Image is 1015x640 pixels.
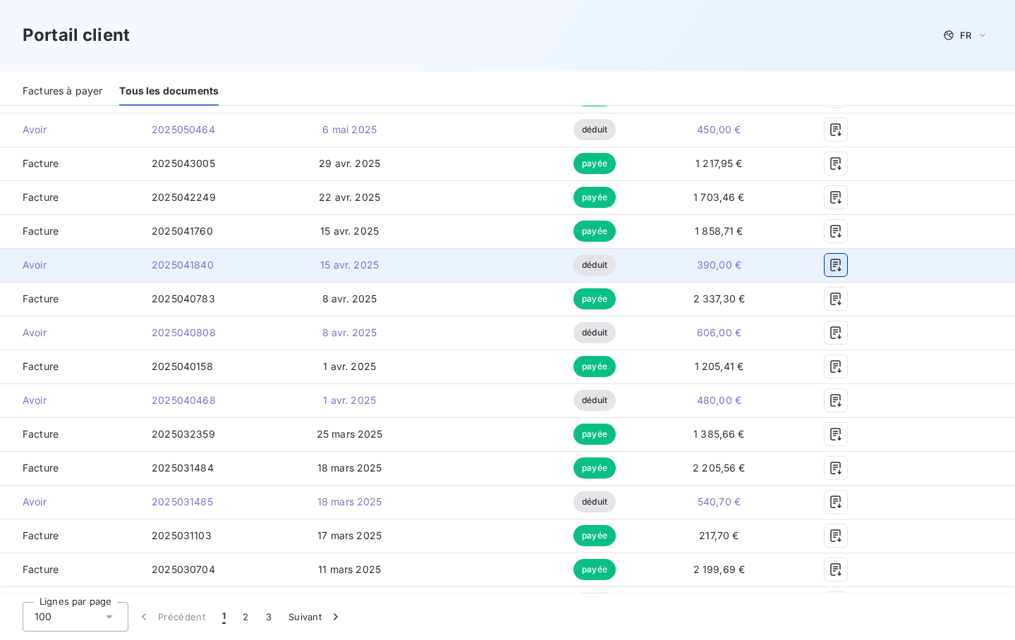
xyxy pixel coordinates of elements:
[11,292,129,306] span: Facture
[573,491,616,512] span: déduit
[11,156,129,171] span: Facture
[23,23,130,48] h3: Portail client
[322,293,377,304] span: 8 avr. 2025
[697,326,741,338] span: 606,00 €
[697,394,741,406] span: 480,00 €
[152,191,216,203] span: 2025042249
[11,427,129,441] span: Facture
[11,495,129,509] span: Avoir
[11,123,129,137] span: Avoir
[11,393,129,407] span: Avoir
[319,157,380,169] span: 29 avr. 2025
[152,123,215,135] span: 2025050464
[280,602,351,632] button: Suivant
[573,254,616,276] span: déduit
[320,259,379,271] span: 15 avr. 2025
[693,563,746,575] span: 2 199,69 €
[573,356,616,377] span: payée
[317,529,382,541] span: 17 mars 2025
[573,390,616,411] span: déduit
[152,394,216,406] span: 2025040468
[695,225,743,237] span: 1 858,71 €
[152,293,215,304] span: 2025040783
[11,190,129,204] span: Facture
[128,602,214,632] button: Précédent
[573,153,616,174] span: payée
[152,496,213,507] span: 2025031485
[693,462,746,474] span: 2 205,56 €
[573,322,616,343] span: déduit
[23,76,102,106] div: Factures à payer
[119,76,219,106] div: Tous les documents
[695,157,743,169] span: 1 217,95 €
[699,529,739,541] span: 217,70 €
[323,360,376,372] span: 1 avr. 2025
[152,225,213,237] span: 2025041760
[573,559,616,580] span: payée
[11,529,129,543] span: Facture
[693,428,745,440] span: 1 385,66 €
[698,496,741,507] span: 540,70 €
[317,428,383,440] span: 25 mars 2025
[573,119,616,140] span: déduit
[573,187,616,208] span: payée
[11,326,129,340] span: Avoir
[152,563,215,575] span: 2025030704
[697,123,741,135] span: 450,00 €
[573,424,616,445] span: payée
[693,293,746,304] span: 2 337,30 €
[693,191,745,203] span: 1 703,46 €
[573,525,616,546] span: payée
[11,359,129,374] span: Facture
[697,259,741,271] span: 390,00 €
[222,610,226,624] span: 1
[319,191,380,203] span: 22 avr. 2025
[152,259,214,271] span: 2025041840
[234,602,257,632] button: 2
[35,610,51,624] span: 100
[152,428,215,440] span: 2025032359
[214,602,234,632] button: 1
[152,360,213,372] span: 2025040158
[323,394,376,406] span: 1 avr. 2025
[11,224,129,238] span: Facture
[318,563,381,575] span: 11 mars 2025
[960,30,971,41] span: FR
[573,221,616,242] span: payée
[317,462,382,474] span: 18 mars 2025
[152,529,212,541] span: 2025031103
[573,457,616,479] span: payée
[322,123,377,135] span: 6 mai 2025
[257,602,280,632] button: 3
[11,562,129,577] span: Facture
[320,225,379,237] span: 15 avr. 2025
[573,288,616,309] span: payée
[322,326,377,338] span: 8 avr. 2025
[11,258,129,272] span: Avoir
[11,461,129,475] span: Facture
[152,157,215,169] span: 2025043005
[317,496,382,507] span: 18 mars 2025
[152,462,214,474] span: 2025031484
[695,360,744,372] span: 1 205,41 €
[152,326,216,338] span: 2025040808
